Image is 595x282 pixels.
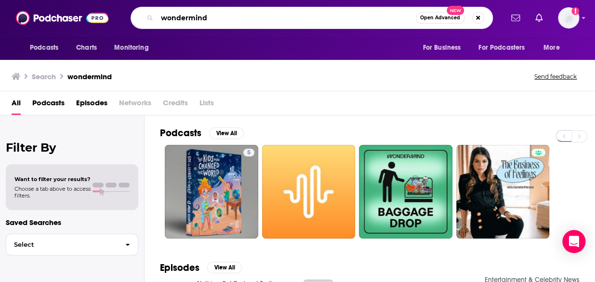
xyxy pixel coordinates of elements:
[507,10,524,26] a: Show notifications dropdown
[14,185,91,199] span: Choose a tab above to access filters.
[32,72,56,81] h3: Search
[472,39,539,57] button: open menu
[207,262,242,273] button: View All
[531,10,546,26] a: Show notifications dropdown
[199,95,214,115] span: Lists
[420,15,460,20] span: Open Advanced
[107,39,161,57] button: open menu
[160,262,242,274] a: EpisodesView All
[562,230,585,253] div: Open Intercom Messenger
[32,95,65,115] a: Podcasts
[423,41,461,55] span: For Business
[416,39,473,57] button: open menu
[447,6,464,15] span: New
[67,72,112,81] h3: wondermind
[478,41,525,55] span: For Podcasters
[160,127,244,139] a: PodcastsView All
[114,41,148,55] span: Monitoring
[23,39,71,57] button: open menu
[165,145,258,239] a: 5
[543,41,560,55] span: More
[531,72,580,81] button: Send feedback
[6,241,118,248] span: Select
[76,41,97,55] span: Charts
[558,7,579,28] img: User Profile
[416,12,464,24] button: Open AdvancedNew
[30,41,58,55] span: Podcasts
[571,7,579,15] svg: Add a profile image
[76,95,107,115] a: Episodes
[163,95,188,115] span: Credits
[6,234,138,255] button: Select
[12,95,21,115] a: All
[131,7,493,29] div: Search podcasts, credits, & more...
[119,95,151,115] span: Networks
[160,127,201,139] h2: Podcasts
[558,7,579,28] span: Logged in as megcassidy
[70,39,103,57] a: Charts
[558,7,579,28] button: Show profile menu
[160,262,199,274] h2: Episodes
[209,127,244,139] button: View All
[537,39,572,57] button: open menu
[247,148,251,158] span: 5
[6,141,138,155] h2: Filter By
[14,176,91,183] span: Want to filter your results?
[243,149,254,156] a: 5
[157,10,416,26] input: Search podcasts, credits, & more...
[16,9,108,27] img: Podchaser - Follow, Share and Rate Podcasts
[6,218,138,227] p: Saved Searches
